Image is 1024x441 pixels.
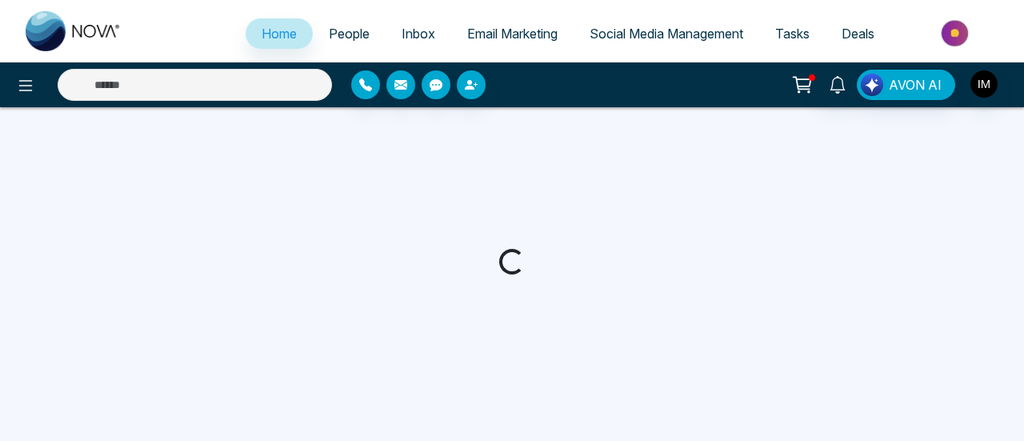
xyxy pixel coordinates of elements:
img: Lead Flow [861,74,883,96]
a: Social Media Management [574,18,759,49]
span: People [329,26,370,42]
span: Tasks [775,26,810,42]
a: Home [246,18,313,49]
a: Deals [826,18,890,49]
a: Tasks [759,18,826,49]
img: User Avatar [970,70,998,98]
span: Inbox [402,26,435,42]
span: Deals [842,26,874,42]
span: Home [262,26,297,42]
span: Email Marketing [467,26,558,42]
span: AVON AI [889,75,942,94]
img: Market-place.gif [898,15,1014,51]
a: Email Marketing [451,18,574,49]
a: Inbox [386,18,451,49]
img: Nova CRM Logo [26,11,122,51]
span: Social Media Management [590,26,743,42]
button: AVON AI [857,70,955,100]
a: People [313,18,386,49]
